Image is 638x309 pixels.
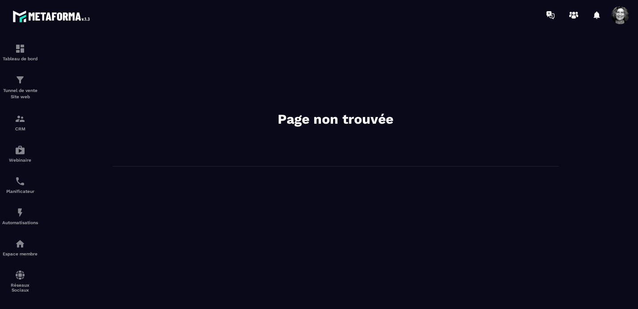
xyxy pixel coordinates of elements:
img: logo [13,8,93,25]
a: automationsautomationsEspace membre [2,232,38,263]
img: formation [15,75,25,85]
p: Tableau de bord [2,56,38,61]
img: scheduler [15,176,25,187]
p: Tunnel de vente Site web [2,88,38,100]
img: automations [15,238,25,249]
img: social-network [15,270,25,280]
img: automations [15,145,25,155]
a: automationsautomationsAutomatisations [2,200,38,232]
p: Planificateur [2,189,38,194]
a: formationformationTableau de bord [2,37,38,68]
p: Espace membre [2,251,38,256]
a: formationformationCRM [2,107,38,138]
img: formation [15,43,25,54]
p: Réseaux Sociaux [2,283,38,292]
a: schedulerschedulerPlanificateur [2,169,38,200]
img: formation [15,113,25,124]
p: CRM [2,126,38,131]
h2: Page non trouvée [202,110,470,128]
a: social-networksocial-networkRéseaux Sociaux [2,263,38,299]
a: automationsautomationsWebinaire [2,138,38,169]
p: Automatisations [2,220,38,225]
p: Webinaire [2,158,38,163]
a: formationformationTunnel de vente Site web [2,68,38,107]
img: automations [15,207,25,218]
